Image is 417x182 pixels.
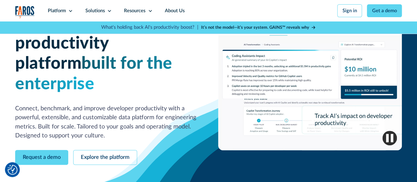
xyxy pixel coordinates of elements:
h1: The developer productivity platform [15,13,199,94]
a: home [15,6,35,18]
img: Logo of the analytics and reporting company Faros. [15,6,35,18]
a: Get a demo [367,4,402,17]
img: Pause video [382,131,397,145]
div: Platform [48,7,66,15]
div: Solutions [85,7,105,15]
p: Connect, benchmark, and improve developer productivity with a powerful, extensible, and customiza... [15,104,199,140]
a: Request a demo [15,150,68,165]
a: Sign in [337,4,362,17]
strong: It’s not the model—it’s your system. GAINS™ reveals why [201,25,309,29]
a: Explore the platform [73,150,137,165]
span: built for the enterprise [15,55,172,92]
button: Cookie Settings [8,165,17,175]
img: Revisit consent button [8,165,17,175]
p: What's holding back AI's productivity boost? | [101,24,198,31]
div: Resources [124,7,145,15]
a: It’s not the model—it’s your system. GAINS™ reveals why [201,24,316,31]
